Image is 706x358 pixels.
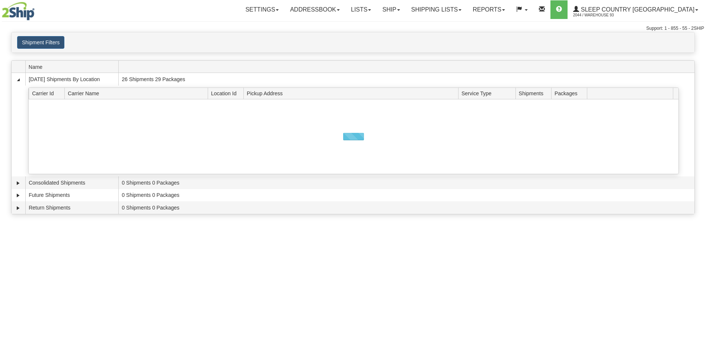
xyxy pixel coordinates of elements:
span: Shipments [519,87,552,99]
td: 0 Shipments 0 Packages [118,189,694,202]
img: logo2044.jpg [2,2,35,20]
a: Expand [15,179,22,187]
td: Future Shipments [25,189,118,202]
td: 0 Shipments 0 Packages [118,176,694,189]
td: 0 Shipments 0 Packages [118,201,694,214]
span: Pickup Address [247,87,458,99]
button: Shipment Filters [17,36,64,49]
a: Sleep Country [GEOGRAPHIC_DATA] 2044 / Warehouse 93 [568,0,704,19]
span: Carrier Id [32,87,65,99]
span: Sleep Country [GEOGRAPHIC_DATA] [579,6,694,13]
a: Lists [345,0,377,19]
td: 26 Shipments 29 Packages [118,73,694,86]
a: Expand [15,204,22,212]
td: [DATE] Shipments By Location [25,73,118,86]
span: Name [29,61,118,73]
a: Expand [15,192,22,199]
a: Reports [467,0,511,19]
a: Collapse [15,76,22,83]
a: Shipping lists [406,0,467,19]
span: Service Type [461,87,515,99]
span: Location Id [211,87,244,99]
span: 2044 / Warehouse 93 [573,12,629,19]
span: Carrier Name [68,87,208,99]
a: Addressbook [284,0,345,19]
span: Packages [555,87,587,99]
a: Ship [377,0,405,19]
div: Support: 1 - 855 - 55 - 2SHIP [2,25,704,32]
a: Settings [240,0,284,19]
td: Consolidated Shipments [25,176,118,189]
td: Return Shipments [25,201,118,214]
